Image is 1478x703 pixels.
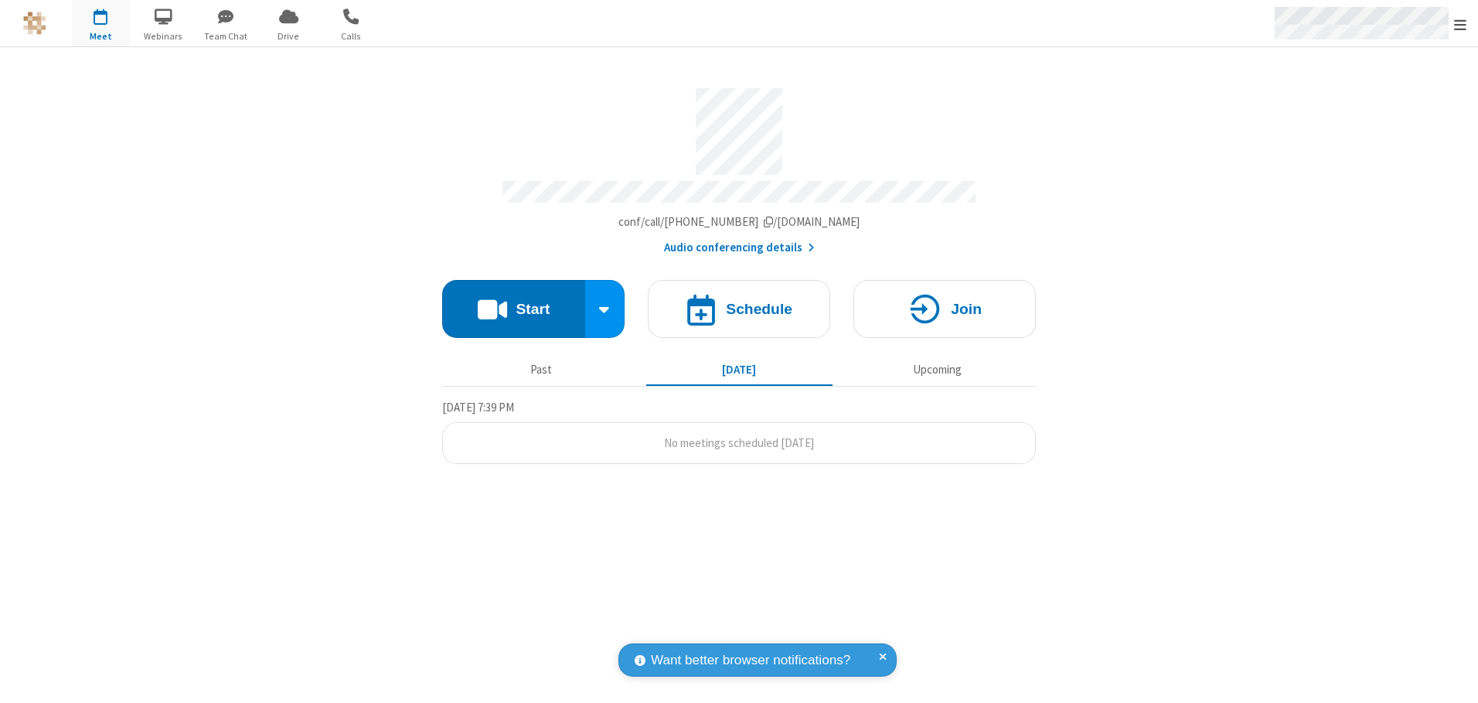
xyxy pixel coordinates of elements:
[260,29,318,43] span: Drive
[448,355,635,384] button: Past
[726,302,792,316] h4: Schedule
[23,12,46,35] img: QA Selenium DO NOT DELETE OR CHANGE
[648,280,830,338] button: Schedule
[442,400,514,415] span: [DATE] 7:39 PM
[951,302,982,316] h4: Join
[853,280,1036,338] button: Join
[651,650,850,671] span: Want better browser notifications?
[618,213,860,231] button: Copy my meeting room linkCopy my meeting room link
[585,280,625,338] div: Start conference options
[618,214,860,229] span: Copy my meeting room link
[646,355,833,384] button: [DATE]
[72,29,130,43] span: Meet
[664,239,815,257] button: Audio conferencing details
[442,398,1036,465] section: Today's Meetings
[664,435,814,450] span: No meetings scheduled [DATE]
[844,355,1030,384] button: Upcoming
[197,29,255,43] span: Team Chat
[442,77,1036,257] section: Account details
[322,29,380,43] span: Calls
[442,280,585,338] button: Start
[516,302,550,316] h4: Start
[135,29,192,43] span: Webinars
